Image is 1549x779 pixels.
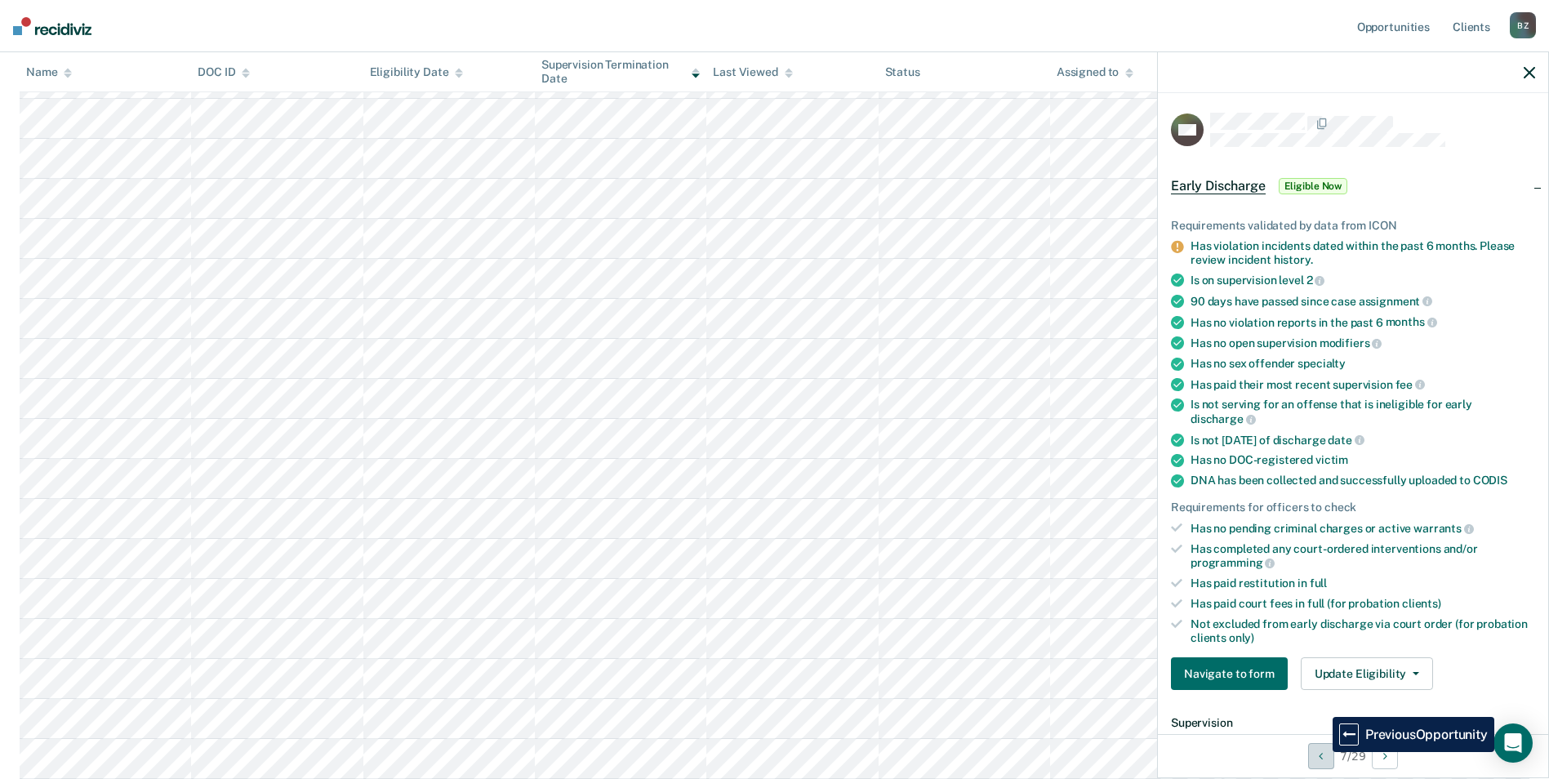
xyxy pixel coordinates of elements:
span: only) [1229,631,1254,644]
span: full [1310,576,1327,590]
span: victim [1315,453,1348,466]
div: Status [885,65,920,79]
a: Navigate to form link [1171,657,1294,690]
div: Name [26,65,72,79]
div: Last Viewed [713,65,792,79]
div: Eligibility Date [370,65,464,79]
div: Has no DOC-registered [1191,453,1535,467]
div: Has paid their most recent supervision [1191,377,1535,392]
div: B Z [1510,12,1536,38]
button: Previous Opportunity [1308,743,1334,769]
div: Has no pending criminal charges or active [1191,521,1535,536]
span: months [1386,315,1437,328]
div: Assigned to [1057,65,1133,79]
div: Open Intercom Messenger [1493,723,1533,763]
button: Update Eligibility [1301,657,1433,690]
span: Early Discharge [1171,178,1266,194]
div: Has violation incidents dated within the past 6 months. Please review incident history. [1191,239,1535,267]
div: Is on supervision level [1191,273,1535,287]
div: Has paid restitution in [1191,576,1535,590]
div: Early DischargeEligible Now [1158,160,1548,212]
div: 7 / 29 [1158,734,1548,777]
span: 2 [1306,274,1325,287]
div: DNA has been collected and successfully uploaded to [1191,474,1535,487]
dt: Supervision [1171,716,1535,730]
div: Is not [DATE] of discharge [1191,433,1535,447]
span: Eligible Now [1279,178,1348,194]
span: warrants [1413,522,1474,535]
div: Not excluded from early discharge via court order (for probation clients [1191,617,1535,645]
div: Supervision Termination Date [541,58,700,86]
span: programming [1191,556,1275,569]
span: assignment [1359,295,1432,308]
span: modifiers [1320,336,1382,349]
div: Has no open supervision [1191,336,1535,350]
span: clients) [1402,597,1441,610]
span: date [1328,434,1364,447]
div: 90 days have passed since case [1191,294,1535,309]
span: specialty [1298,357,1346,370]
div: Requirements for officers to check [1171,501,1535,514]
div: Has no sex offender [1191,357,1535,371]
div: Has completed any court-ordered interventions and/or [1191,542,1535,570]
div: Requirements validated by data from ICON [1171,219,1535,233]
button: Navigate to form [1171,657,1288,690]
span: CODIS [1473,474,1507,487]
span: discharge [1191,412,1256,425]
div: Has no violation reports in the past 6 [1191,315,1535,330]
div: Is not serving for an offense that is ineligible for early [1191,398,1535,425]
span: fee [1395,378,1425,391]
img: Recidiviz [13,17,91,35]
div: Has paid court fees in full (for probation [1191,597,1535,611]
div: DOC ID [198,65,250,79]
button: Next Opportunity [1372,743,1398,769]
